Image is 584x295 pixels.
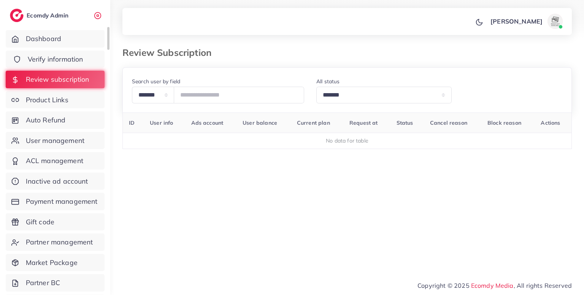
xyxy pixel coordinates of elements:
[541,119,560,126] span: Actions
[26,176,88,186] span: Inactive ad account
[26,136,84,146] span: User management
[397,119,413,126] span: Status
[150,119,173,126] span: User info
[6,213,105,231] a: Gift code
[6,274,105,292] a: Partner BC
[487,119,521,126] span: Block reason
[26,115,66,125] span: Auto Refund
[6,51,105,68] a: Verify information
[6,254,105,271] a: Market Package
[129,119,135,126] span: ID
[10,9,24,22] img: logo
[6,233,105,251] a: Partner management
[6,173,105,190] a: Inactive ad account
[191,119,224,126] span: Ads account
[26,95,68,105] span: Product Links
[6,132,105,149] a: User management
[26,75,89,84] span: Review subscription
[10,9,70,22] a: logoEcomdy Admin
[122,47,217,58] h3: Review Subscription
[6,91,105,109] a: Product Links
[417,281,572,290] span: Copyright © 2025
[6,193,105,210] a: Payment management
[490,17,543,26] p: [PERSON_NAME]
[127,137,568,144] div: No data for table
[132,78,180,85] label: Search user by field
[26,217,54,227] span: Gift code
[486,14,566,29] a: [PERSON_NAME]avatar
[514,281,572,290] span: , All rights Reserved
[26,278,60,288] span: Partner BC
[26,237,93,247] span: Partner management
[6,71,105,88] a: Review subscription
[28,54,83,64] span: Verify information
[547,14,563,29] img: avatar
[26,258,78,268] span: Market Package
[430,119,467,126] span: Cancel reason
[27,12,70,19] h2: Ecomdy Admin
[349,119,378,126] span: Request at
[6,111,105,129] a: Auto Refund
[26,34,61,44] span: Dashboard
[6,30,105,48] a: Dashboard
[26,156,83,166] span: ACL management
[26,197,98,206] span: Payment management
[316,78,340,85] label: All status
[243,119,277,126] span: User balance
[471,282,514,289] a: Ecomdy Media
[297,119,330,126] span: Current plan
[6,152,105,170] a: ACL management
